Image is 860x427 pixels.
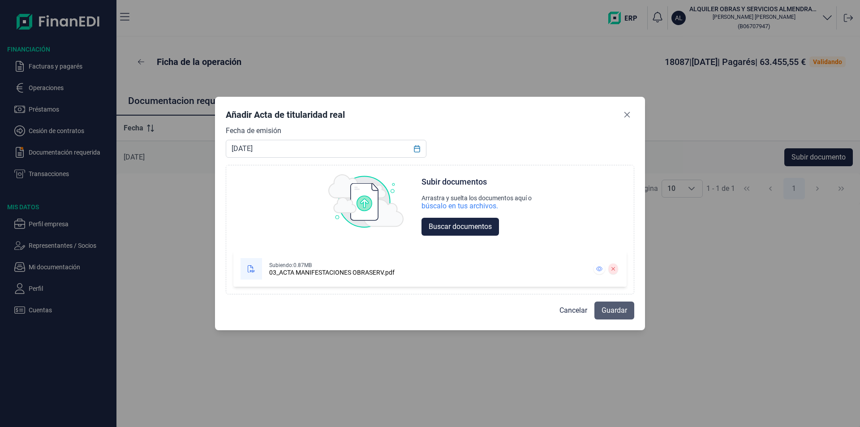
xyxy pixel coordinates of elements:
span: Guardar [602,305,627,316]
div: 03_ACTA MANIFESTACIONES OBRASERV.pdf [269,269,395,276]
div: Subiendo: 0.87MB [269,262,395,269]
button: Guardar [594,302,634,319]
button: Cancelar [552,302,594,319]
button: Buscar documentos [421,218,499,236]
div: Añadir Acta de titularidad real [226,108,345,121]
div: Arrastra y suelta los documentos aquí o [421,194,532,202]
span: Cancelar [559,305,587,316]
img: upload img [328,174,404,228]
div: búscalo en tus archivos. [421,202,498,211]
button: Choose Date [408,141,426,157]
button: Close [620,108,634,122]
div: búscalo en tus archivos. [421,202,532,211]
label: Fecha de emisión [226,125,281,136]
div: Subir documentos [421,177,487,187]
span: Buscar documentos [429,221,492,232]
